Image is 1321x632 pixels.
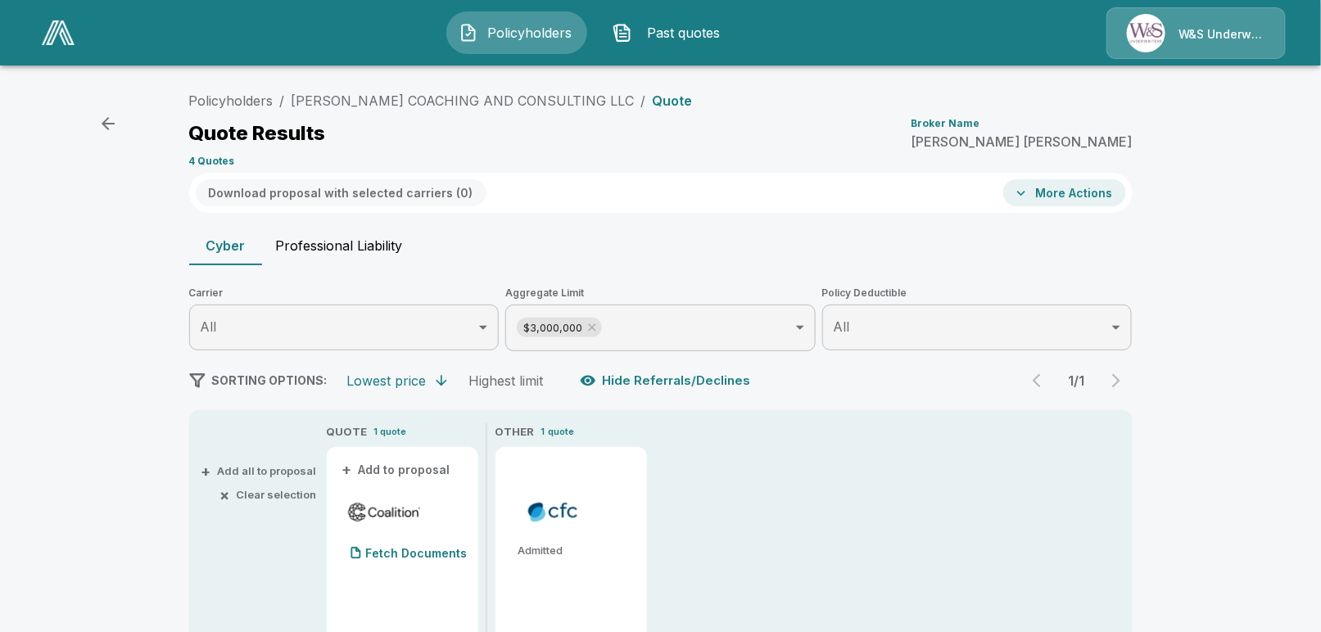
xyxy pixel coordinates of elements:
button: Policyholders IconPolicyholders [446,11,587,54]
p: Broker Name [912,119,980,129]
span: Carrier [189,285,500,301]
button: ×Clear selection [224,490,317,500]
p: 1 quote [374,425,407,439]
div: Lowest price [347,372,427,389]
span: Past quotes [639,23,729,43]
p: quote [549,425,575,439]
p: QUOTE [327,424,368,440]
img: Past quotes Icon [613,23,632,43]
button: Professional Liability [263,226,416,265]
p: Admitted [518,545,634,556]
span: $3,000,000 [517,318,589,337]
span: Policy Deductible [822,285,1133,301]
button: Download proposal with selected carriers (0) [196,179,486,206]
span: SORTING OPTIONS: [212,373,328,387]
button: More Actions [1003,179,1126,206]
span: Policyholders [485,23,575,43]
button: Past quotes IconPast quotes [600,11,741,54]
span: × [220,490,230,500]
p: 4 Quotes [189,156,235,166]
nav: breadcrumb [189,91,693,111]
span: Aggregate Limit [505,285,816,301]
p: Quote [653,94,693,107]
div: $3,000,000 [517,318,602,337]
li: / [280,91,285,111]
a: Policyholders [189,93,274,109]
a: [PERSON_NAME] COACHING AND CONSULTING LLC [292,93,635,109]
li: / [641,91,646,111]
img: cfccyberadmitted [515,499,591,524]
p: [PERSON_NAME] [PERSON_NAME] [912,135,1133,148]
img: coalitioncyberadmitted [346,499,423,524]
p: Fetch Documents [366,548,468,559]
div: Highest limit [469,372,544,389]
button: +Add to proposal [340,461,455,479]
p: OTHER [495,424,535,440]
p: 1 / 1 [1061,374,1093,387]
span: All [201,318,217,335]
span: + [342,464,352,476]
img: Policyholders Icon [459,23,478,43]
p: Quote Results [189,124,326,143]
p: 1 [541,425,545,439]
span: + [201,466,211,476]
button: Cyber [189,226,263,265]
button: +Add all to proposal [205,466,317,476]
button: Hide Referrals/Declines [577,365,758,396]
span: All [834,318,850,335]
img: AA Logo [42,20,75,45]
